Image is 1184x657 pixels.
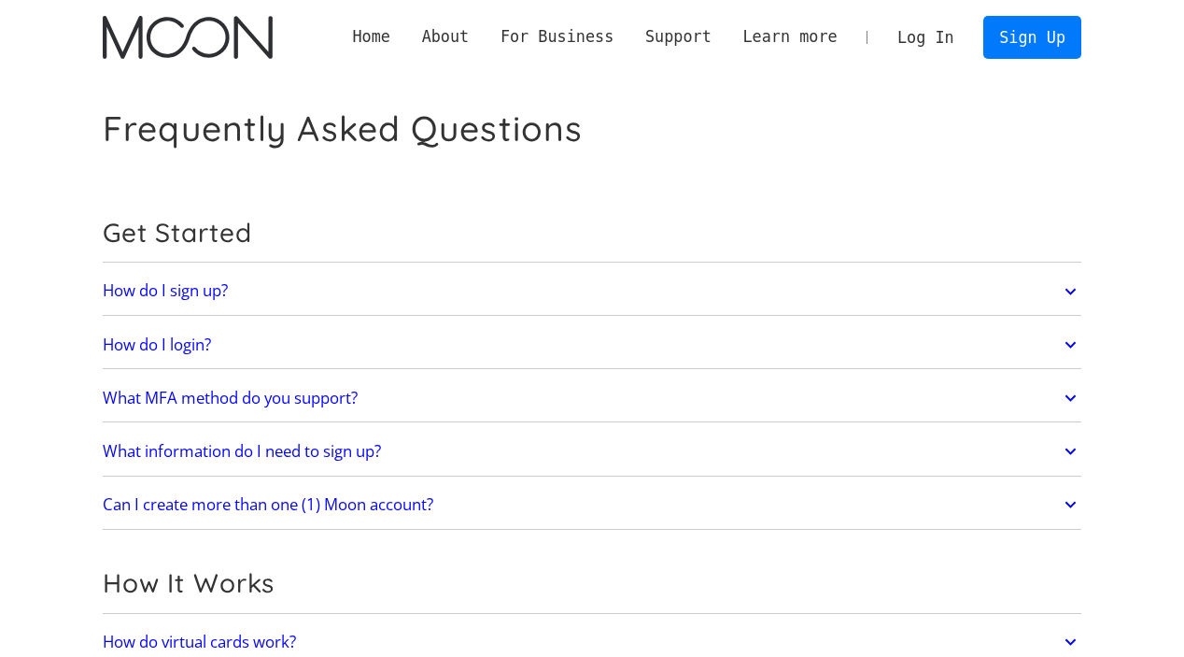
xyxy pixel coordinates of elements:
h2: How do I sign up? [103,281,228,300]
h2: Get Started [103,217,1081,249]
div: For Business [485,25,629,49]
div: Support [645,25,712,49]
h2: What information do I need to sign up? [103,442,381,461]
a: How do I sign up? [103,272,1081,311]
h2: How It Works [103,567,1081,599]
a: Sign Up [983,16,1080,58]
div: For Business [500,25,613,49]
a: home [103,16,272,59]
div: About [422,25,470,49]
h2: How do I login? [103,336,211,354]
a: Log In [881,17,969,58]
div: Learn more [727,25,853,49]
a: What information do I need to sign up? [103,432,1081,471]
a: Can I create more than one (1) Moon account? [103,485,1081,524]
a: How do I login? [103,325,1081,364]
div: About [406,25,485,49]
h2: Can I create more than one (1) Moon account? [103,495,433,514]
img: Moon Logo [103,16,272,59]
h1: Frequently Asked Questions [103,107,583,150]
a: Home [337,25,406,49]
div: Support [629,25,726,49]
h2: What MFA method do you support? [103,389,358,407]
h2: How do virtual cards work? [103,633,296,651]
a: What MFA method do you support? [103,378,1081,418]
div: Learn more [742,25,837,49]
